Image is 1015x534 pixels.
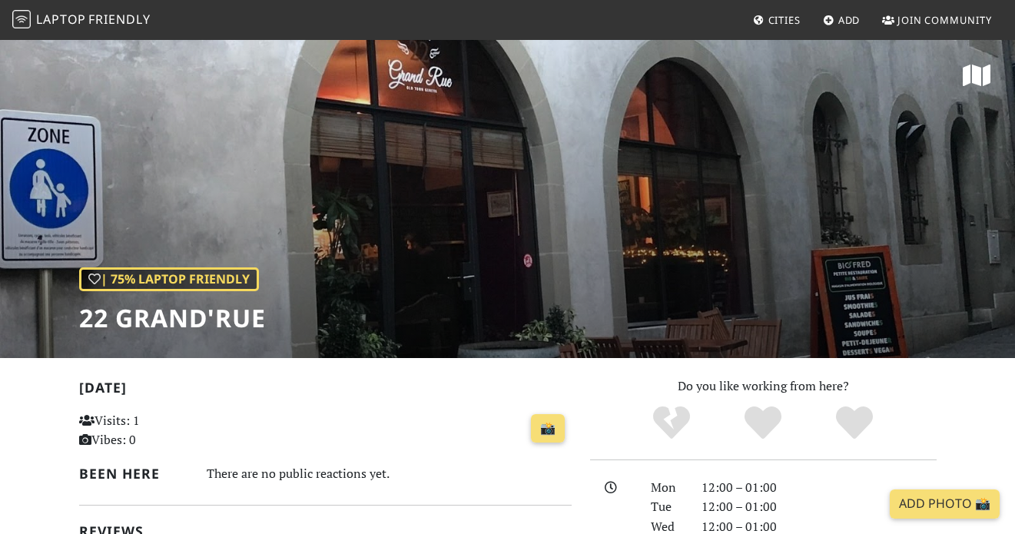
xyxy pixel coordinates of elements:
[838,13,861,27] span: Add
[897,13,992,27] span: Join Community
[79,466,188,482] h2: Been here
[747,6,807,34] a: Cities
[36,11,86,28] span: Laptop
[590,376,937,396] p: Do you like working from here?
[718,404,809,443] div: Yes
[692,478,946,498] div: 12:00 – 01:00
[531,414,565,443] a: 📸
[79,380,572,402] h2: [DATE]
[79,267,259,292] div: | 75% Laptop Friendly
[79,303,266,333] h1: 22 grand'rue
[642,497,692,517] div: Tue
[207,463,572,485] div: There are no public reactions yet.
[876,6,998,34] a: Join Community
[890,489,1000,519] a: Add Photo 📸
[12,10,31,28] img: LaptopFriendly
[768,13,801,27] span: Cities
[817,6,867,34] a: Add
[79,411,231,450] p: Visits: 1 Vibes: 0
[88,11,150,28] span: Friendly
[692,497,946,517] div: 12:00 – 01:00
[808,404,900,443] div: Definitely!
[626,404,718,443] div: No
[12,7,151,34] a: LaptopFriendly LaptopFriendly
[642,478,692,498] div: Mon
